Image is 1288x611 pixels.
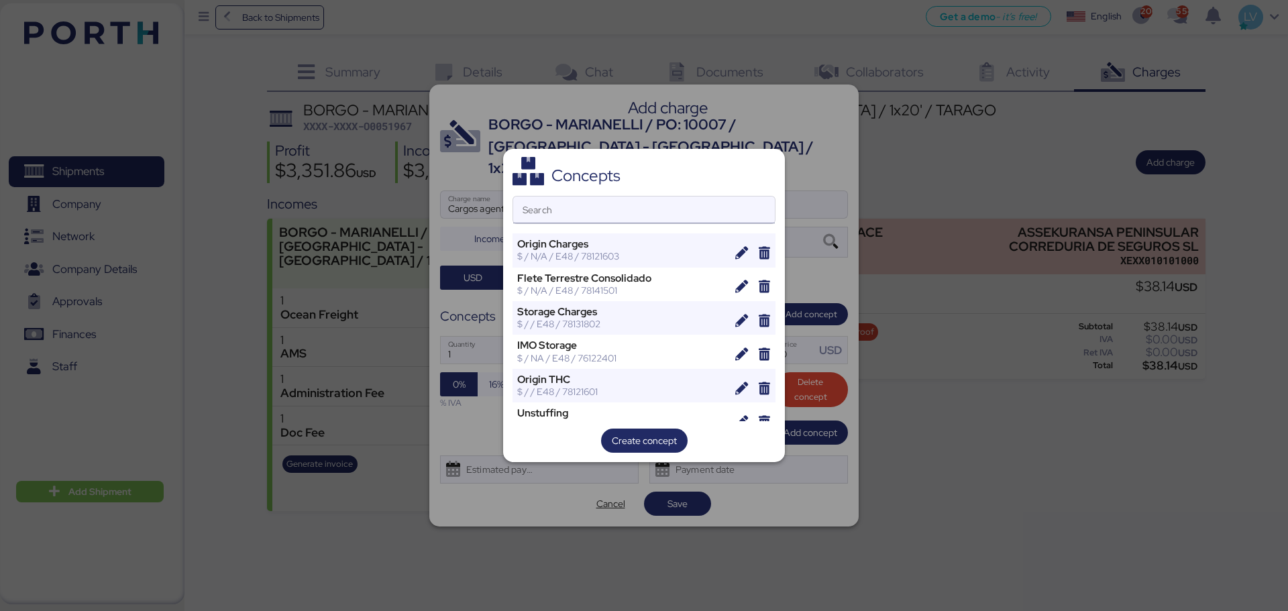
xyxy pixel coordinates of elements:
[517,374,726,386] div: Origin THC
[517,352,726,364] div: $ / NA / E48 / 76122401
[517,407,726,419] div: Unstuffing
[517,272,726,284] div: Flete Terrestre Consolidado
[601,429,688,453] button: Create concept
[517,386,726,398] div: $ / / E48 / 78121601
[517,284,726,296] div: $ / N/A / E48 / 78141501
[551,170,621,182] div: Concepts
[517,250,726,262] div: $ / N/A / E48 / 78121603
[513,197,775,223] input: Search
[517,419,726,431] div: $ / T/CBM / E48 / 78131802
[612,433,677,449] span: Create concept
[517,318,726,330] div: $ / / E48 / 78131802
[517,339,726,351] div: IMO Storage
[517,238,726,250] div: Origin Charges
[517,306,726,318] div: Storage Charges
